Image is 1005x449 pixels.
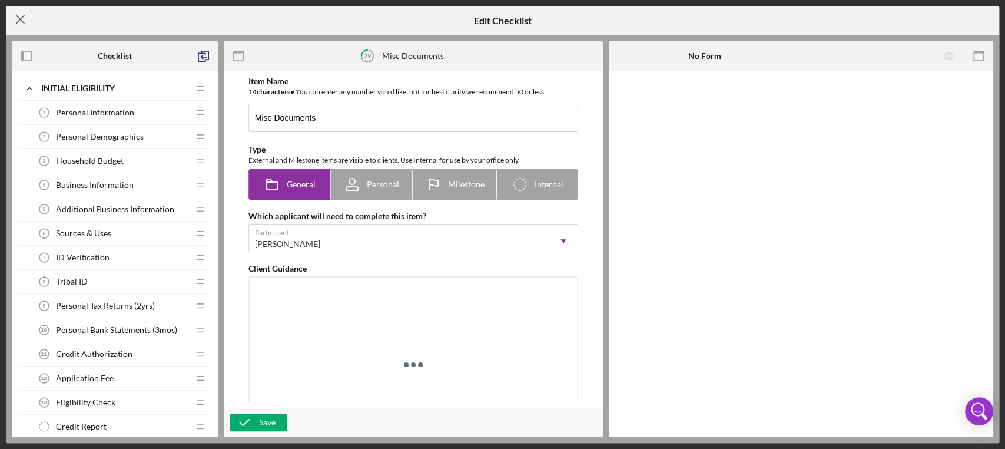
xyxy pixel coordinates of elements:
span: Personal Demographics [56,132,144,141]
span: Personal Information [56,108,134,117]
tspan: 29 [364,52,372,60]
span: Additional Business Information [56,204,174,214]
h5: Edit Checklist [473,15,531,26]
tspan: 8 [43,279,46,285]
span: Eligibility Check [56,398,115,407]
span: Credit Authorization [56,349,132,359]
tspan: 11 [41,351,47,357]
span: Internal [535,180,563,189]
div: Item Name [248,77,578,86]
tspan: 4 [43,182,46,188]
span: Personal Tax Returns (2yrs) [56,301,155,311]
span: Credit Report [56,422,107,431]
tspan: 5 [43,206,46,212]
div: External and Milestone items are visible to clients. Use Internal for use by your office only. [248,154,578,166]
tspan: 6 [43,230,46,236]
div: Save [259,414,276,431]
tspan: 3 [43,158,46,164]
div: Which applicant will need to complete this item? [248,212,578,221]
div: Misc Documents [382,51,444,61]
div: You can enter any number you'd like, but for best clarity we recommend 50 or less. [248,86,578,98]
span: Personal [367,180,399,189]
b: 14 character s • [248,87,294,96]
span: Application Fee [56,374,114,383]
span: Household Budget [56,156,124,166]
span: Business Information [56,180,134,190]
span: Sources & Uses [56,229,111,238]
tspan: 13 [41,400,47,405]
tspan: 10 [41,327,47,333]
div: Initial Eligibility [41,84,188,93]
span: Tribal ID [56,277,88,286]
tspan: 12 [41,375,47,381]
tspan: 2 [43,134,46,140]
span: ID Verification [56,253,110,262]
span: Milestone [448,180,485,189]
tspan: 1 [43,110,46,115]
div: Type [248,145,578,154]
b: No Form [688,51,721,61]
div: [PERSON_NAME] [255,239,320,249]
span: Personal Bank Statements (3mos) [56,325,177,335]
tspan: 9 [43,303,46,309]
div: Client Guidance [248,264,578,273]
button: Save [230,414,287,431]
body: Rich Text Area. Press ALT-0 for help. [9,9,318,22]
b: Checklist [98,51,132,61]
tspan: 7 [43,255,46,260]
div: Open Intercom Messenger [965,397,993,425]
span: General [287,180,316,189]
